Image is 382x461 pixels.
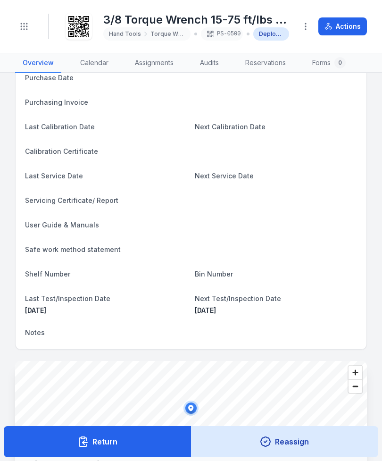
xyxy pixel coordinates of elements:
[25,147,98,155] span: Calibration Certificate
[25,328,45,336] span: Notes
[127,53,181,73] a: Assignments
[195,306,216,314] span: [DATE]
[195,172,254,180] span: Next Service Date
[192,53,226,73] a: Audits
[15,17,33,35] button: Toggle navigation
[25,98,88,106] span: Purchasing Invoice
[305,53,353,73] a: Forms0
[15,53,61,73] a: Overview
[25,74,74,82] span: Purchase Date
[191,426,379,457] button: Reassign
[318,17,367,35] button: Actions
[25,306,46,314] time: 17/3/2025, 12:00:00 am
[25,245,121,253] span: Safe work method statement
[4,426,191,457] button: Return
[25,306,46,314] span: [DATE]
[15,361,367,455] canvas: Map
[195,123,266,131] span: Next Calibration Date
[201,27,242,41] div: PS-0500
[25,196,118,204] span: Servicing Certificate/ Report
[150,30,185,38] span: Torque Wrench
[253,27,290,41] div: Deployed
[109,30,141,38] span: Hand Tools
[349,379,362,393] button: Zoom out
[195,270,233,278] span: Bin Number
[25,123,95,131] span: Last Calibration Date
[349,366,362,379] button: Zoom in
[238,53,293,73] a: Reservations
[25,221,99,229] span: User Guide & Manuals
[195,306,216,314] time: 17/9/2025, 12:00:00 am
[25,270,70,278] span: Shelf Number
[25,172,83,180] span: Last Service Date
[103,12,289,27] h1: 3/8 Torque Wrench 15-75 ft/lbs site box 2 4581
[334,57,346,68] div: 0
[73,53,116,73] a: Calendar
[25,294,110,302] span: Last Test/Inspection Date
[195,294,281,302] span: Next Test/Inspection Date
